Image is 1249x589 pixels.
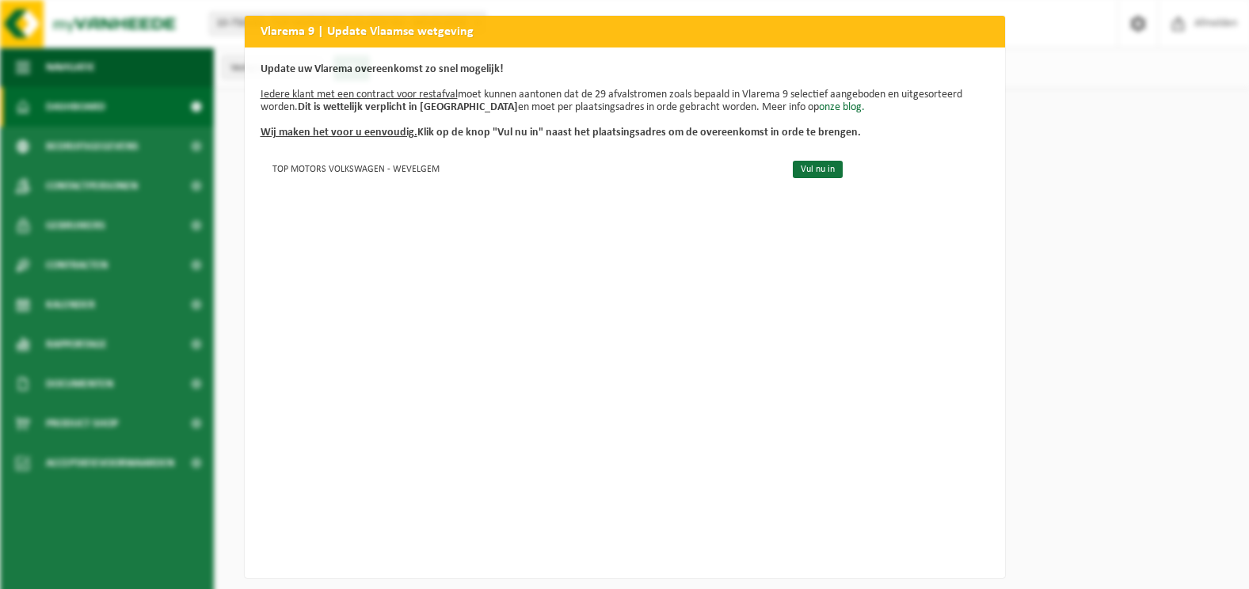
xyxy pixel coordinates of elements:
[261,63,989,139] p: moet kunnen aantonen dat de 29 afvalstromen zoals bepaald in Vlarema 9 selectief aangeboden en ui...
[819,101,865,113] a: onze blog.
[793,161,843,178] a: Vul nu in
[261,127,861,139] b: Klik op de knop "Vul nu in" naast het plaatsingsadres om de overeenkomst in orde te brengen.
[261,155,780,181] td: TOP MOTORS VOLKSWAGEN - WEVELGEM
[245,16,1005,46] h2: Vlarema 9 | Update Vlaamse wetgeving
[261,63,504,75] b: Update uw Vlarema overeenkomst zo snel mogelijk!
[298,101,518,113] b: Dit is wettelijk verplicht in [GEOGRAPHIC_DATA]
[261,89,458,101] u: Iedere klant met een contract voor restafval
[261,127,417,139] u: Wij maken het voor u eenvoudig.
